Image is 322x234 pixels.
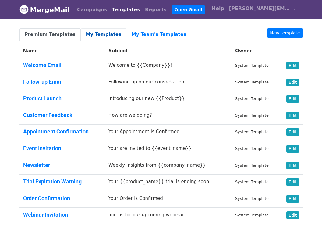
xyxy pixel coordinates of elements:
img: MergeMail logo [19,5,29,14]
iframe: Chat Widget [292,205,322,234]
td: Join us for our upcoming webinar [105,208,232,224]
a: Event Invitation [23,145,61,151]
small: System Template [235,146,269,151]
small: System Template [235,80,269,84]
th: Name [19,44,105,58]
small: System Template [235,163,269,168]
td: Your Appointment is Confirmed [105,125,232,141]
td: Welcome to {{Company}}! [105,58,232,75]
a: Premium Templates [19,28,81,41]
a: Edit [286,211,299,219]
a: Edit [286,195,299,203]
a: Customer Feedback [23,112,73,118]
td: Your Order is Confirmed [105,191,232,208]
td: Your {{product_name}} trial is ending soon [105,175,232,191]
a: Edit [286,62,299,69]
a: Product Launch [23,95,62,101]
a: Campaigns [75,4,110,16]
a: Edit [286,128,299,136]
a: Edit [286,95,299,103]
a: Welcome Email [23,62,62,68]
small: System Template [235,179,269,184]
th: Owner [232,44,279,58]
a: Open Gmail [172,5,205,14]
a: New template [267,28,303,38]
small: System Template [235,213,269,217]
a: Edit [286,162,299,169]
a: Edit [286,178,299,186]
a: Webinar Invitation [23,211,68,218]
a: Edit [286,145,299,153]
small: System Template [235,196,269,201]
a: Help [209,2,227,15]
td: Introducing our new {{Product}} [105,91,232,108]
td: Following up on our conversation [105,75,232,91]
a: Newsletter [23,162,50,168]
small: System Template [235,113,269,118]
a: Trial Expiration Warning [23,178,82,185]
a: Templates [110,4,143,16]
small: System Template [235,129,269,134]
a: My Team's Templates [126,28,191,41]
a: Edit [286,79,299,86]
a: MergeMail [19,3,70,16]
td: Weekly Insights from {{company_name}} [105,158,232,175]
a: Order Confirmation [23,195,70,201]
a: [PERSON_NAME][EMAIL_ADDRESS][PERSON_NAME][DOMAIN_NAME] [227,2,298,17]
th: Subject [105,44,232,58]
a: Edit [286,112,299,119]
a: Follow-up Email [23,79,63,85]
small: System Template [235,63,269,68]
a: My Templates [81,28,126,41]
small: System Template [235,96,269,101]
td: Your are invited to {{event_name}} [105,141,232,158]
a: Reports [143,4,169,16]
td: How are we doing? [105,108,232,125]
a: Appointment Confirmation [23,128,89,135]
span: [PERSON_NAME][EMAIL_ADDRESS][PERSON_NAME][DOMAIN_NAME] [229,5,290,12]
